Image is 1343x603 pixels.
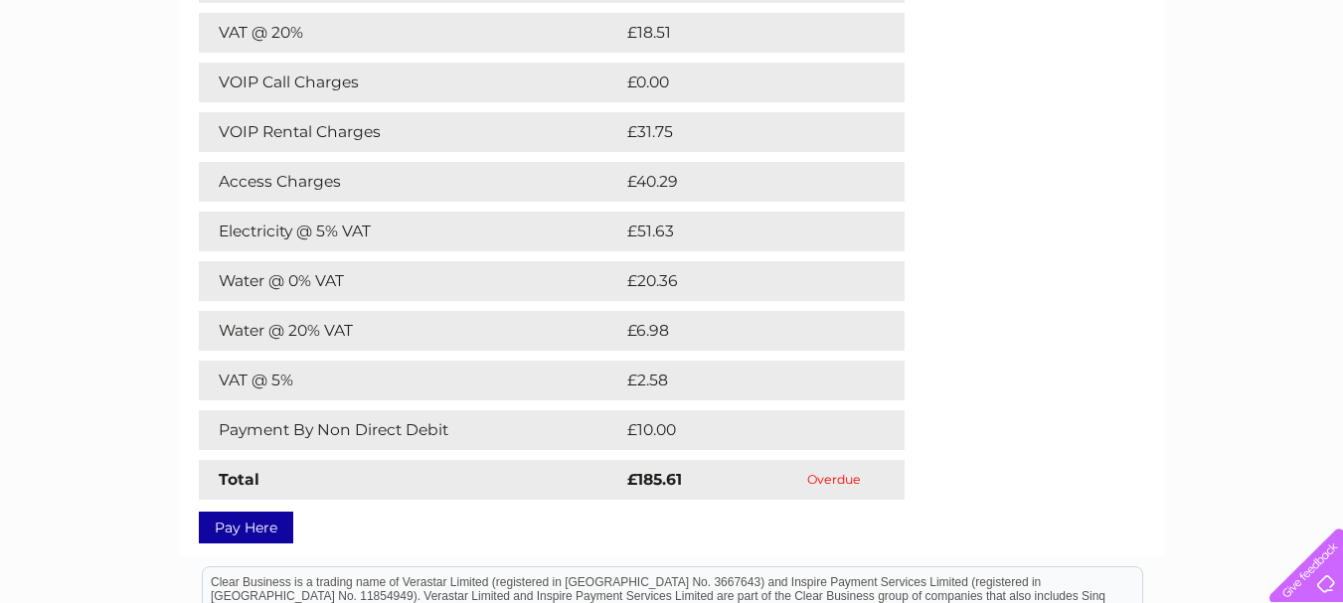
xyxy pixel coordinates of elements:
[199,361,622,400] td: VAT @ 5%
[622,13,861,53] td: £18.51
[622,311,859,351] td: £6.98
[199,162,622,202] td: Access Charges
[622,410,864,450] td: £10.00
[199,63,622,102] td: VOIP Call Charges
[1098,84,1158,99] a: Telecoms
[1170,84,1199,99] a: Blog
[199,112,622,152] td: VOIP Rental Charges
[627,470,682,489] strong: £185.61
[1043,84,1087,99] a: Energy
[1211,84,1259,99] a: Contact
[203,11,1142,96] div: Clear Business is a trading name of Verastar Limited (registered in [GEOGRAPHIC_DATA] No. 3667643...
[622,361,858,400] td: £2.58
[199,410,622,450] td: Payment By Non Direct Debit
[199,261,622,301] td: Water @ 0% VAT
[993,84,1031,99] a: Water
[764,460,905,500] td: Overdue
[199,512,293,543] a: Pay Here
[622,212,863,251] td: £51.63
[968,10,1105,35] a: 0333 014 3131
[622,112,862,152] td: £31.75
[199,212,622,251] td: Electricity @ 5% VAT
[622,261,865,301] td: £20.36
[219,470,259,489] strong: Total
[622,162,865,202] td: £40.29
[199,311,622,351] td: Water @ 20% VAT
[622,63,859,102] td: £0.00
[199,13,622,53] td: VAT @ 20%
[47,52,148,112] img: logo.png
[1277,84,1324,99] a: Log out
